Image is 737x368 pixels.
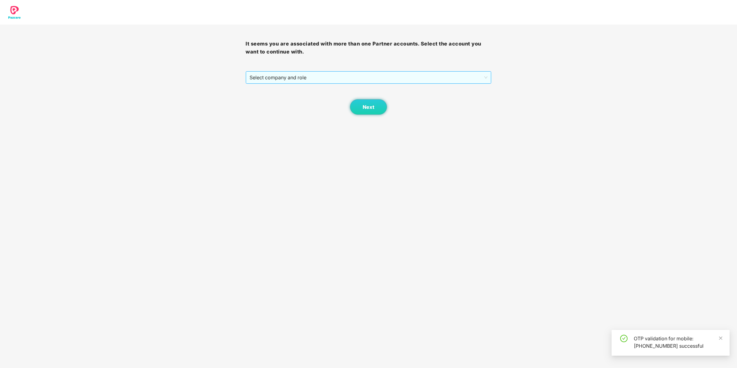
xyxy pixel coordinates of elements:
span: check-circle [620,335,628,342]
span: Select company and role [250,72,487,83]
div: OTP validation for mobile: [PHONE_NUMBER] successful [634,335,722,350]
span: Next [363,104,374,110]
button: Next [350,99,387,115]
h3: It seems you are associated with more than one Partner accounts. Select the account you want to c... [246,40,491,56]
span: close [719,336,723,340]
